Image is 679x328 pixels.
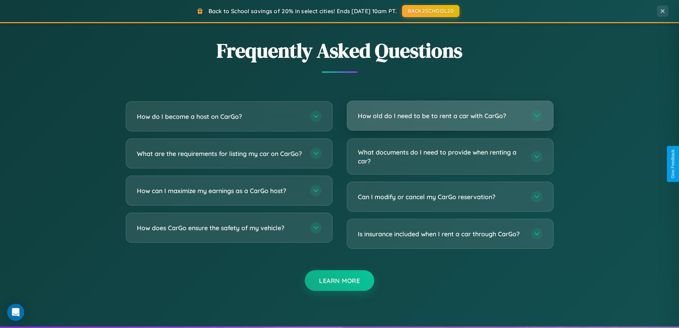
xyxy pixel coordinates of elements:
h3: How do I become a host on CarGo? [137,112,303,121]
h3: How old do I need to be to rent a car with CarGo? [358,111,524,120]
h3: Is insurance included when I rent a car through CarGo? [358,229,524,238]
h3: Can I modify or cancel my CarGo reservation? [358,192,524,201]
h3: How can I maximize my earnings as a CarGo host? [137,186,303,195]
button: BACK2SCHOOL20 [402,5,459,17]
div: Give Feedback [670,150,675,178]
h2: Frequently Asked Questions [126,37,554,64]
h3: What documents do I need to provide when renting a car? [358,148,524,165]
h3: How does CarGo ensure the safety of my vehicle? [137,223,303,232]
div: Open Intercom Messenger [7,304,24,321]
span: Back to School savings of 20% in select cities! Ends [DATE] 10am PT. [209,7,397,15]
h3: What are the requirements for listing my car on CarGo? [137,149,303,158]
button: Learn More [305,270,374,291]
